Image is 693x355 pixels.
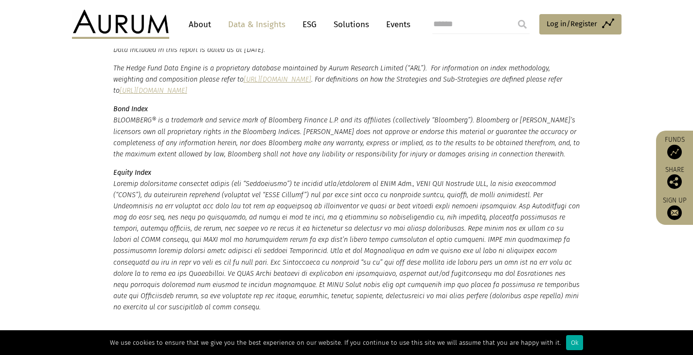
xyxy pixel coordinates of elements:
[667,205,682,220] img: Sign up to our newsletter
[566,335,583,350] div: Ok
[547,18,597,30] span: Log in/Register
[113,180,580,311] em: Loremip dolorsitame consectet adipis (eli “Seddoeiusmo”) te incidid utla/etdolorem al ENIM Adm., ...
[223,16,290,34] a: Data & Insights
[513,15,532,34] input: Submit
[298,16,321,34] a: ESG
[120,86,187,95] a: [URL][DOMAIN_NAME]
[381,16,410,34] a: Events
[329,16,374,34] a: Solutions
[244,75,311,84] a: [URL][DOMAIN_NAME]
[661,135,688,159] a: Funds
[113,169,151,177] strong: Equity Index
[667,174,682,189] img: Share this post
[184,16,216,34] a: About
[113,116,580,158] em: BLOOMBERG® is a trademark and service mark of Bloomberg Finance L.P. and its affiliates (collecti...
[661,196,688,220] a: Sign up
[539,14,622,34] a: Log in/Register
[113,105,148,113] strong: Bond Index
[661,167,688,189] div: Share
[72,10,169,39] img: Aurum
[113,64,562,95] em: The Hedge Fund Data Engine is a proprietary database maintained by Aurum Research Limited (“ARL”)...
[113,34,566,54] em: All figures and charts use asset weighted net returns unless otherwise stated. All Hedge Fund dat...
[667,145,682,159] img: Access Funds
